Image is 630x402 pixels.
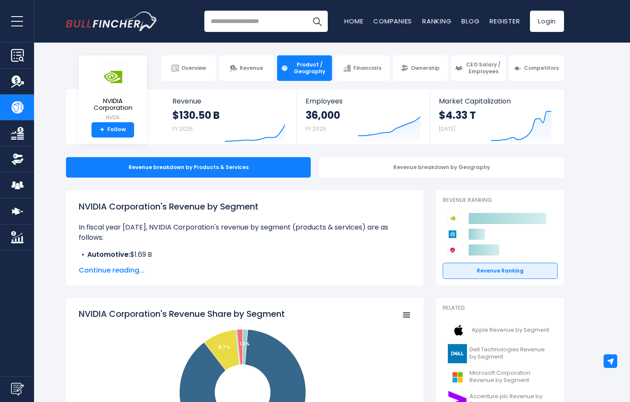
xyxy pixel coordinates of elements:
a: Overview [161,55,216,81]
img: Ownership [11,153,24,166]
a: Market Capitalization $4.33 T [DATE] [430,89,563,144]
img: Applied Materials competitors logo [447,229,458,240]
span: CEO Salary / Employees [465,61,502,75]
h1: NVIDIA Corporation's Revenue by Segment [79,200,411,213]
strong: $4.33 T [439,109,476,122]
a: Blog [461,17,479,26]
small: NVDA [86,114,140,121]
a: Register [490,17,520,26]
a: Product / Geography [277,55,332,81]
a: NVIDIA Corporation NVDA [85,62,140,122]
img: Bullfincher logo [66,11,158,31]
a: Revenue [219,55,274,81]
span: Employees [306,97,421,105]
span: Ownership [411,65,440,72]
span: Apple Revenue by Segment [472,327,549,334]
small: FY 2025 [172,125,193,132]
button: Search [306,11,328,32]
span: Continue reading... [79,265,411,276]
strong: 36,000 [306,109,340,122]
p: In fiscal year [DATE], NVIDIA Corporation's revenue by segment (products & services) are as follows: [79,222,411,243]
img: NVIDIA Corporation competitors logo [447,213,458,224]
div: Revenue breakdown by Geography [319,157,564,178]
a: Employees 36,000 FY 2025 [297,89,430,144]
a: Competitors [509,55,564,81]
p: Related [443,304,558,312]
img: DELL logo [448,344,467,363]
tspan: 1.3 % [240,341,250,347]
span: Revenue [172,97,289,105]
span: Market Capitalization [439,97,555,105]
span: Overview [181,65,206,72]
span: Competitors [524,65,559,72]
img: MSFT logo [448,368,467,387]
span: Financials [353,65,381,72]
small: FY 2025 [306,125,326,132]
span: Microsoft Corporation Revenue by Segment [470,370,553,384]
img: Broadcom competitors logo [447,244,458,256]
tspan: 8.7 % [218,344,230,350]
small: [DATE] [439,125,455,132]
tspan: NVIDIA Corporation's Revenue Share by Segment [79,308,285,320]
a: Ownership [393,55,448,81]
strong: + [100,126,104,134]
span: NVIDIA Corporation [86,98,140,112]
a: Companies [373,17,412,26]
img: AAPL logo [448,321,469,340]
span: Revenue [240,65,263,72]
a: Dell Technologies Revenue by Segment [443,342,558,365]
a: Home [344,17,363,26]
span: Product / Geography [291,61,328,75]
p: Revenue Ranking [443,197,558,204]
a: CEO Salary / Employees [451,55,506,81]
span: Dell Technologies Revenue by Segment [470,346,553,361]
b: Automotive: [87,250,130,259]
li: $1.69 B [79,250,411,260]
a: +Follow [92,122,134,138]
a: Go to homepage [66,11,157,31]
a: Microsoft Corporation Revenue by Segment [443,365,558,389]
div: Revenue breakdown by Products & Services [66,157,311,178]
strong: $130.50 B [172,109,220,122]
a: Ranking [422,17,451,26]
a: Login [530,11,564,32]
a: Apple Revenue by Segment [443,319,558,342]
a: Financials [335,55,390,81]
a: Revenue $130.50 B FY 2025 [164,89,297,144]
a: Revenue Ranking [443,263,558,279]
